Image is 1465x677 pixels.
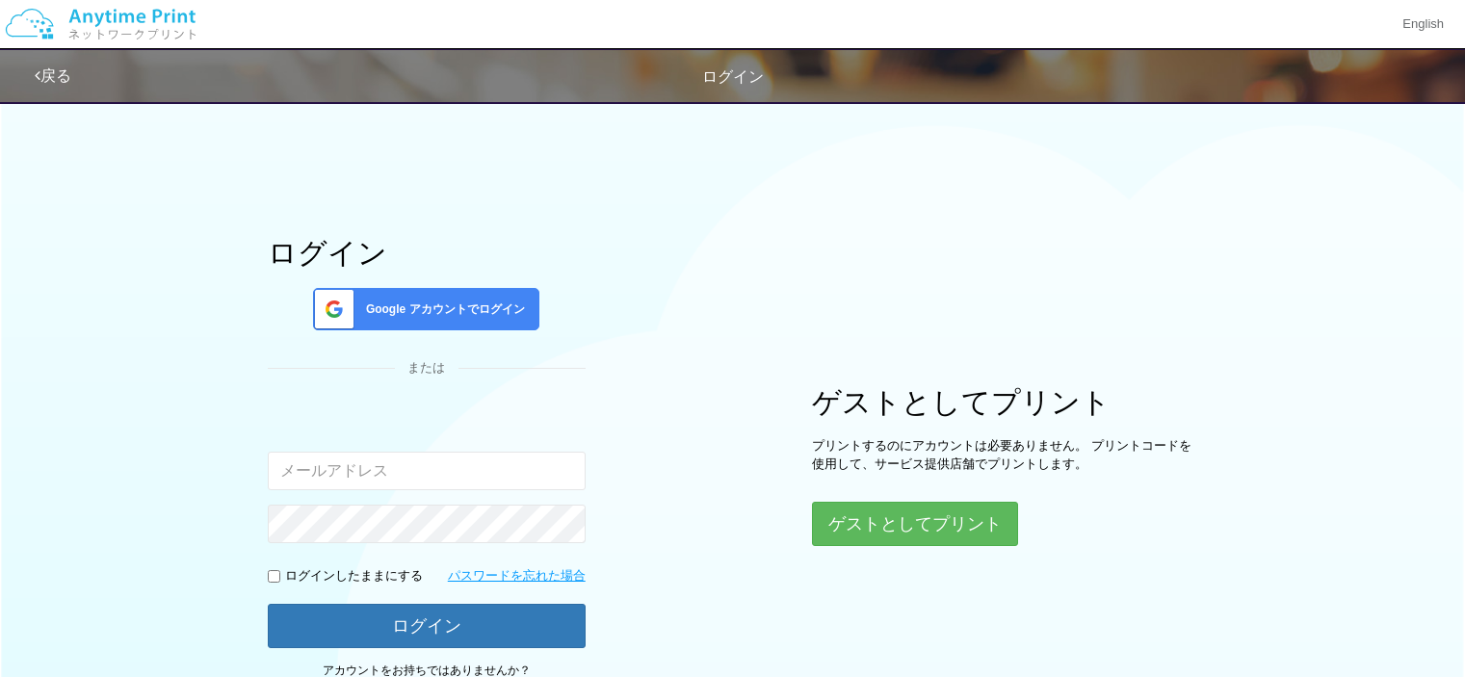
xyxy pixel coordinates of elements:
[268,452,586,490] input: メールアドレス
[268,359,586,378] div: または
[812,386,1197,418] h1: ゲストとしてプリント
[702,68,764,85] span: ログイン
[358,301,525,318] span: Google アカウントでログイン
[812,437,1197,473] p: プリントするのにアカウントは必要ありません。 プリントコードを使用して、サービス提供店舗でプリントします。
[812,502,1018,546] button: ゲストとしてプリント
[35,67,71,84] a: 戻る
[448,567,586,586] a: パスワードを忘れた場合
[268,604,586,648] button: ログイン
[268,237,586,269] h1: ログイン
[285,567,423,586] p: ログインしたままにする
